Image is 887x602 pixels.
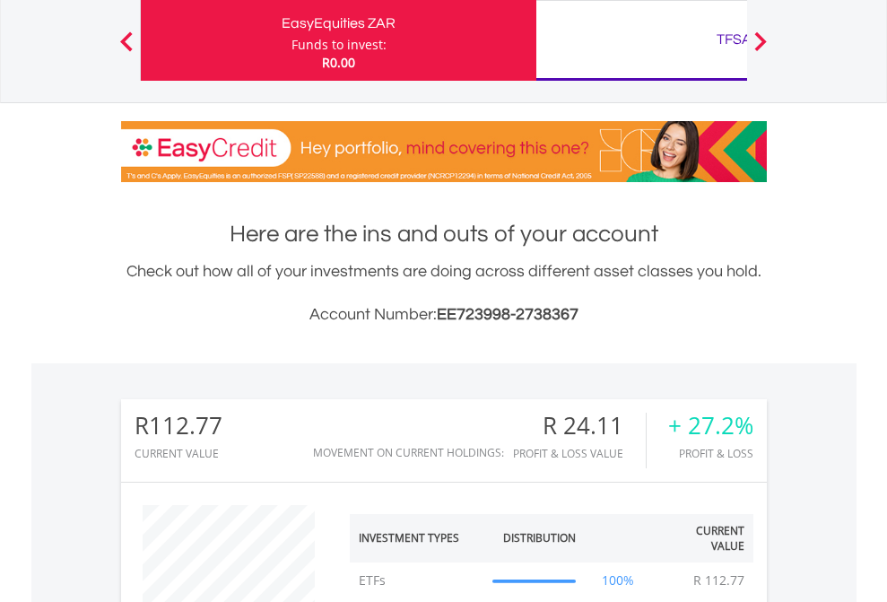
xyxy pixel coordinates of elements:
[152,11,526,36] div: EasyEquities ZAR
[291,36,387,54] div: Funds to invest:
[135,413,222,439] div: R112.77
[350,514,484,563] th: Investment Types
[135,448,222,459] div: CURRENT VALUE
[513,413,646,439] div: R 24.11
[121,259,767,327] div: Check out how all of your investments are doing across different asset classes you hold.
[652,514,753,563] th: Current Value
[513,448,646,459] div: Profit & Loss Value
[684,563,753,598] td: R 112.77
[668,448,753,459] div: Profit & Loss
[322,54,355,71] span: R0.00
[121,302,767,327] h3: Account Number:
[437,306,578,323] span: EE723998-2738367
[503,530,576,545] div: Distribution
[313,447,504,458] div: Movement on Current Holdings:
[121,121,767,182] img: EasyCredit Promotion Banner
[109,40,144,58] button: Previous
[585,563,652,598] td: 100%
[668,413,753,439] div: + 27.2%
[350,563,484,598] td: ETFs
[121,218,767,250] h1: Here are the ins and outs of your account
[743,40,778,58] button: Next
